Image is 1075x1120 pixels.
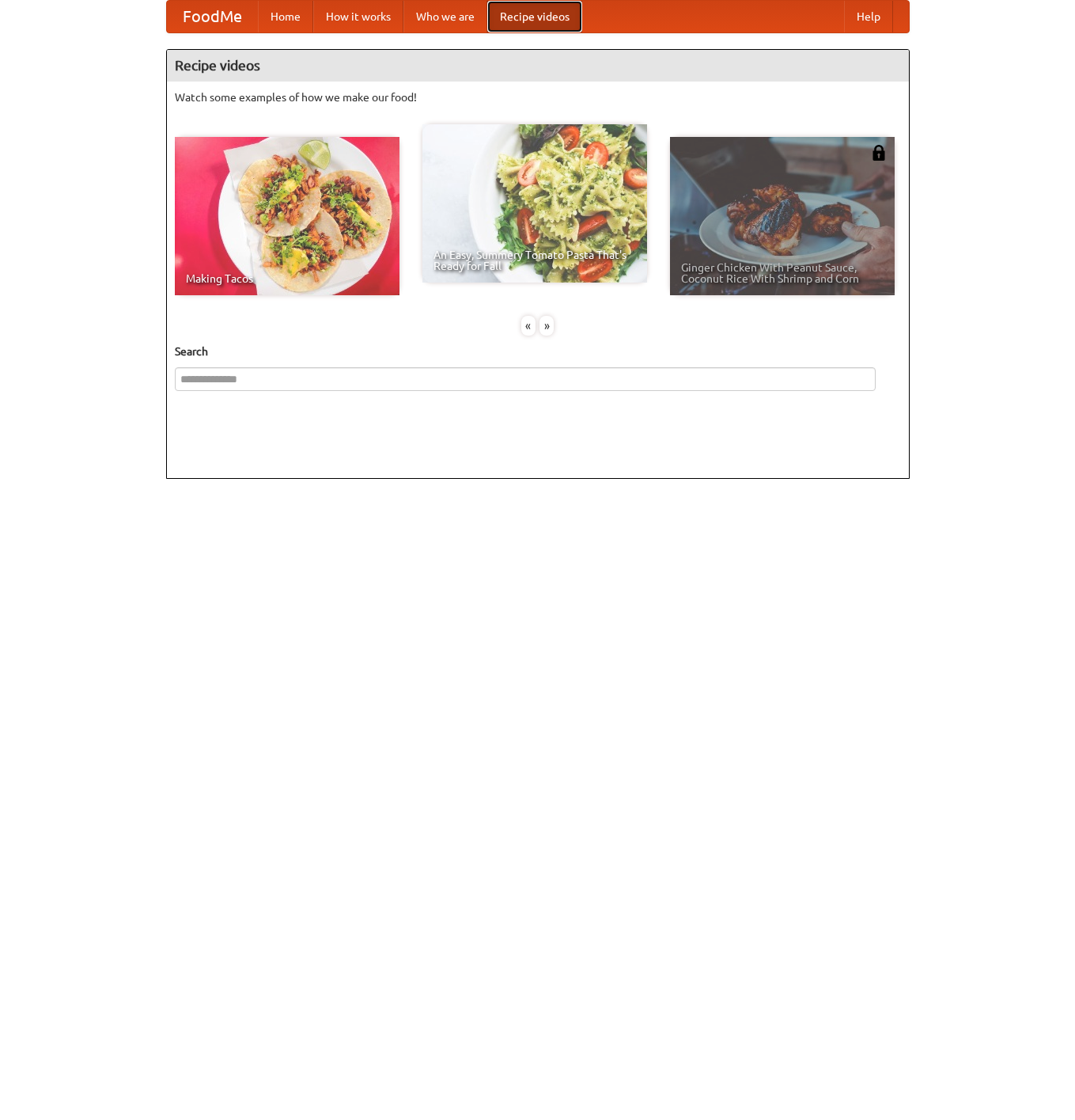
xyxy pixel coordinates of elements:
a: Help [844,1,893,32]
span: Making Tacos [186,273,388,284]
span: An Easy, Summery Tomato Pasta That's Ready for Fall [433,249,636,271]
p: Watch some examples of how we make our food! [175,89,901,105]
a: Home [258,1,313,32]
div: » [539,316,554,336]
a: How it works [313,1,403,32]
a: Making Tacos [175,137,399,295]
h4: Recipe videos [167,50,909,82]
a: Who we are [403,1,487,32]
a: An Easy, Summery Tomato Pasta That's Ready for Fall [422,124,647,283]
div: « [521,316,536,336]
a: Recipe videos [487,1,582,32]
a: FoodMe [167,1,258,32]
h5: Search [175,344,901,359]
img: 483408.png [871,145,887,161]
